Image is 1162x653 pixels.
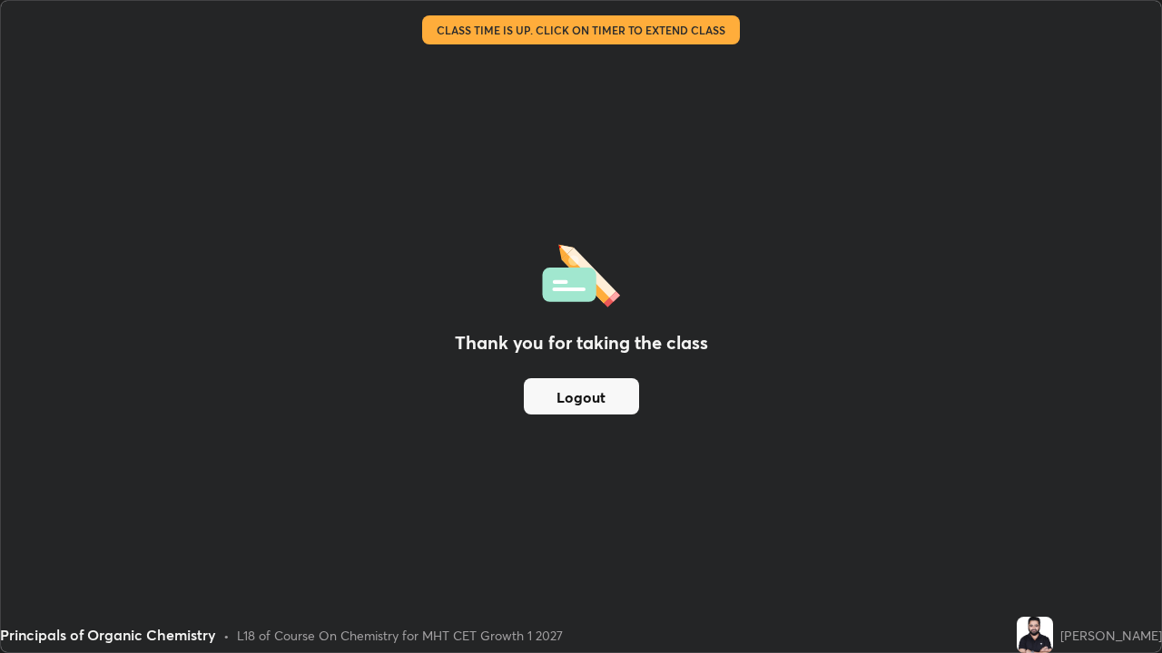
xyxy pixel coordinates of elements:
div: L18 of Course On Chemistry for MHT CET Growth 1 2027 [237,626,563,645]
h2: Thank you for taking the class [455,329,708,356]
img: offlineFeedback.1438e8b3.svg [542,239,620,307]
div: [PERSON_NAME] [1060,626,1162,645]
div: • [223,626,230,645]
button: Logout [524,378,639,414]
img: 0bf9c021c47d4fb096f28ac5260dc4fe.jpg [1017,617,1053,653]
